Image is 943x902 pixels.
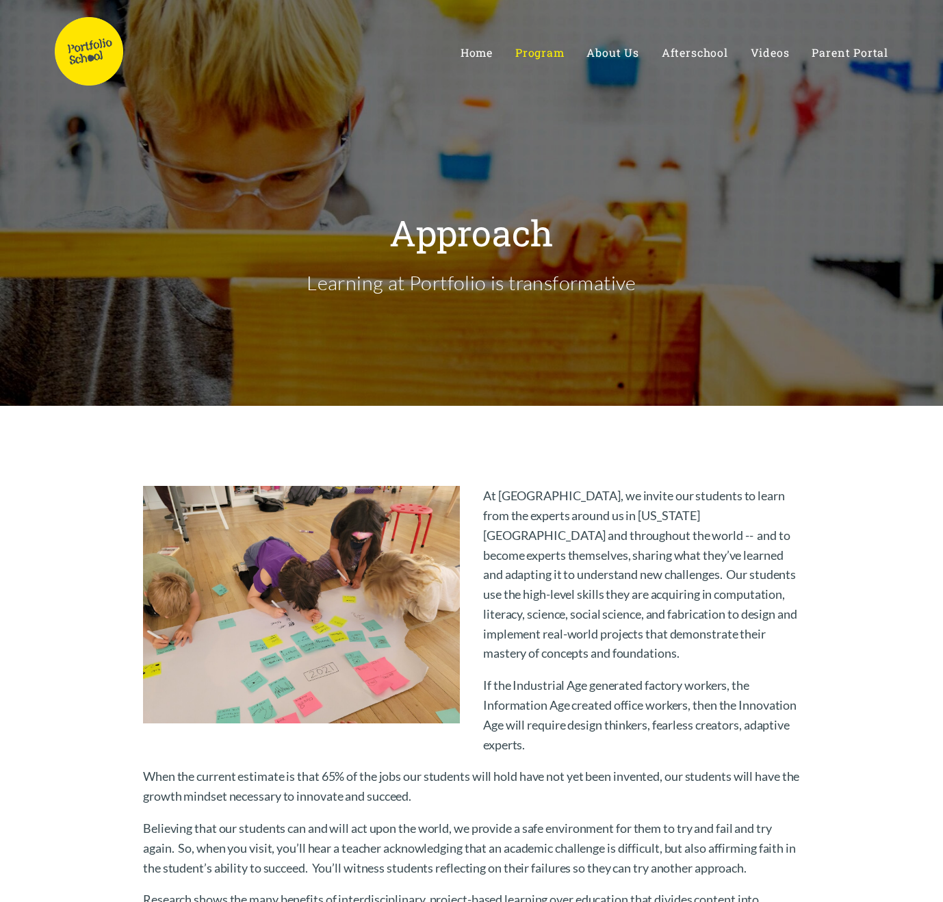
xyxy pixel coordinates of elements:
[812,46,888,59] a: Parent Portal
[143,766,800,806] p: When the current estimate is that 65% of the jobs our students will hold have not yet been invent...
[662,46,728,59] a: Afterschool
[751,46,790,59] a: Videos
[143,486,800,663] p: At [GEOGRAPHIC_DATA], we invite our students to learn from the experts around us in [US_STATE][GE...
[55,17,123,86] img: Portfolio School
[751,45,790,60] span: Videos
[586,45,638,60] span: About Us
[812,45,888,60] span: Parent Portal
[461,46,493,59] a: Home
[307,269,636,296] p: Learning at Portfolio is transformative
[389,215,553,250] h1: Approach
[143,675,800,754] p: If the Industrial Age generated factory workers, the Information Age created office workers, then...
[515,45,565,60] span: Program
[143,486,460,723] img: 20210427_132231.jpg
[461,45,493,60] span: Home
[662,45,728,60] span: Afterschool
[143,819,800,877] p: Believing that our students can and will act upon the world, we provide a safe environment for th...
